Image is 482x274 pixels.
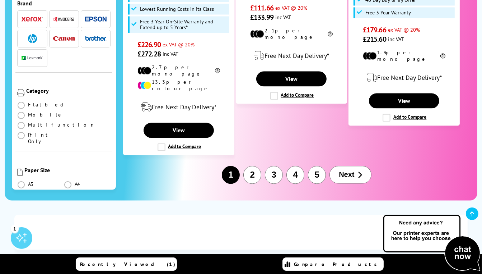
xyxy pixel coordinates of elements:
[363,49,445,62] li: 1.9p per mono page
[75,181,81,187] span: A4
[137,64,220,77] li: 2.7p per mono page
[53,36,75,41] img: Canon
[19,33,45,43] button: HP
[28,34,37,43] img: HP
[28,181,34,187] span: A3
[329,166,371,183] button: Next
[19,14,45,24] button: Xerox
[19,53,45,63] button: Lexmark
[24,166,111,173] div: Paper Size
[80,261,176,268] span: Recently Viewed (1)
[158,143,201,151] label: Add to Compare
[388,26,420,33] span: ex VAT @ 20%
[382,214,482,273] img: Open Live Chat window
[17,89,24,96] img: Category
[265,166,283,184] button: 3
[83,14,109,24] button: Epson
[28,121,95,128] span: Multifunction
[51,33,77,43] button: Canon
[365,10,411,15] span: Free 3 Year Warranty
[28,111,64,118] span: Mobile
[250,27,333,40] li: 2.1p per mono page
[127,97,230,117] div: modal_delivery
[352,68,455,88] div: modal_delivery
[53,16,75,22] img: Kyocera
[250,3,273,13] span: £111.66
[83,33,109,43] button: Brother
[26,87,111,94] div: Category
[137,79,220,92] li: 13.3p per colour page
[256,71,327,86] a: View
[22,55,43,60] img: Lexmark
[388,36,404,42] span: inc VAT
[250,13,273,22] span: £133.99
[140,6,214,12] span: Lowest Running Costs in its Class
[137,40,161,49] span: £226.90
[76,257,177,271] a: Recently Viewed (1)
[275,4,307,11] span: ex VAT @ 20%
[294,261,381,268] span: Compare Products
[363,35,386,44] span: £215.60
[28,131,64,144] span: Print Only
[243,166,261,184] button: 2
[22,16,43,21] img: Xerox
[163,50,178,57] span: inc VAT
[282,257,384,271] a: Compare Products
[363,25,386,35] span: £179.66
[369,93,439,108] a: View
[163,41,195,48] span: ex VAT @ 20%
[270,92,314,100] label: Add to Compare
[85,36,107,41] img: Brother
[28,101,66,108] span: Flatbed
[85,16,107,22] img: Epson
[17,168,23,175] img: Paper Size
[339,170,354,179] span: Next
[286,166,304,184] button: 4
[240,46,343,66] div: modal_delivery
[137,49,161,59] span: £272.28
[383,114,426,122] label: Add to Compare
[308,166,326,184] button: 5
[51,14,77,24] button: Kyocera
[275,14,291,20] span: inc VAT
[140,19,227,30] span: Free 3 Year On-Site Warranty and Extend up to 5 Years*
[11,225,19,233] div: 1
[144,123,214,138] a: View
